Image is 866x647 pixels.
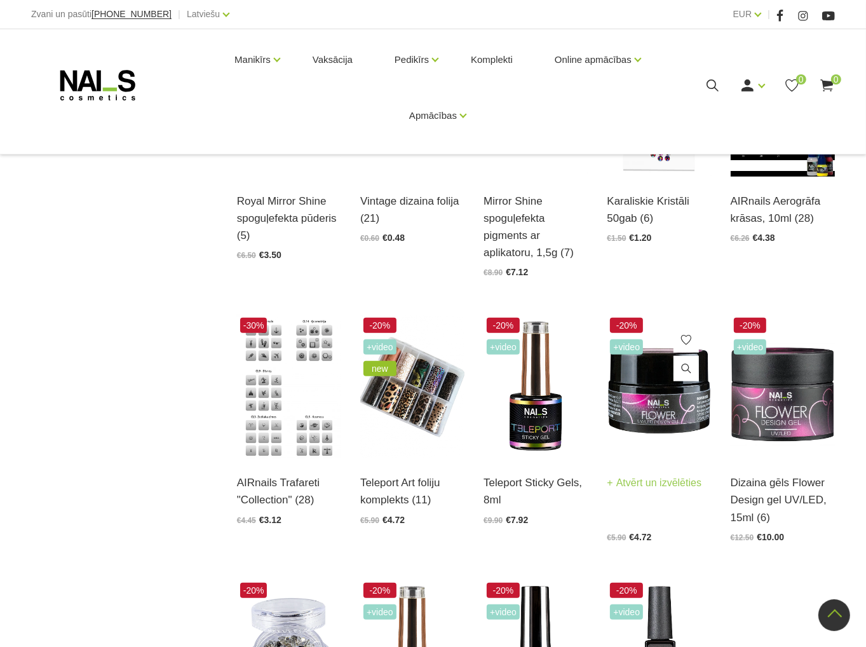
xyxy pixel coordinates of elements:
[484,516,503,525] span: €9.90
[360,474,464,508] a: Teleport Art foliju komplekts (11)
[360,193,464,227] a: Vintage dizaina folija (21)
[607,234,626,243] span: €1.50
[607,193,711,227] a: Karaliskie Kristāli 50gab (6)
[607,533,626,542] span: €5.90
[363,361,396,376] span: new
[484,193,588,262] a: Mirror Shine spoguļefekta pigments ar aplikatoru, 1,5g (7)
[360,516,379,525] span: €5.90
[831,74,841,85] span: 0
[555,34,632,85] a: Online apmācības
[731,234,750,243] span: €6.26
[607,315,711,458] img: Flower dizaina gels ir ilgnoturīgs gels ar sauso ziedu elementiem. Viegli klājama formula, izcila...
[240,318,267,333] span: -30%
[240,583,267,598] span: -20%
[382,233,405,243] span: €0.48
[178,6,180,22] span: |
[237,474,341,508] a: AIRnails Trafareti "Collection" (28)
[363,583,396,598] span: -20%
[768,6,770,22] span: |
[610,583,643,598] span: -20%
[734,339,767,355] span: +Video
[610,318,643,333] span: -20%
[487,583,520,598] span: -20%
[234,34,271,85] a: Manikīrs
[731,533,754,542] span: €12.50
[796,74,806,85] span: 0
[31,6,172,22] div: Zvani un pasūti
[484,474,588,508] a: Teleport Sticky Gels, 8ml
[259,515,281,525] span: €3.12
[237,193,341,245] a: Royal Mirror Shine spoguļefekta pūderis (5)
[409,90,457,141] a: Apmācības
[237,315,341,458] img: Description
[91,10,172,19] a: [PHONE_NUMBER]
[91,9,172,19] span: [PHONE_NUMBER]
[784,78,800,93] a: 0
[302,29,363,90] a: Vaksācija
[237,516,256,525] span: €4.45
[506,515,528,525] span: €7.92
[487,604,520,620] span: +Video
[395,34,429,85] a: Pedikīrs
[487,318,520,333] span: -20%
[757,532,784,542] span: €10.00
[731,474,835,526] a: Dizaina gēls Flower Design gel UV/LED, 15ml (6)
[363,604,396,620] span: +Video
[607,474,701,492] a: Atvērt un izvēlēties
[610,604,643,620] span: +Video
[731,315,835,458] img: Flower dizaina gēls ir ilgnoturīgs gēls ar sauso ziedu elementiem. Viegli klājama formula, izcila...
[484,268,503,277] span: €8.90
[629,233,651,243] span: €1.20
[259,250,281,260] span: €3.50
[753,233,775,243] span: €4.38
[461,29,523,90] a: Komplekti
[610,339,643,355] span: +Video
[363,339,396,355] span: +Video
[731,193,835,227] a: AIRnails Aerogrāfa krāsas, 10ml (28)
[734,318,767,333] span: -20%
[629,532,651,542] span: €4.72
[382,515,405,525] span: €4.72
[363,318,396,333] span: -20%
[487,339,520,355] span: +Video
[360,234,379,243] span: €0.60
[819,78,835,93] a: 0
[484,315,588,458] img: Gels, kas pārnes follijas dizainu uz naga plātnes. Veido visoriģinālākos nagu dizainus, sākot no ...
[506,267,528,277] span: €7.12
[733,6,752,22] a: EUR
[360,315,464,458] img: Folija dizaina veidošanai. Piemērota gan modelētiem nagiem, gan gēllakas pārklājumam. Komplektā 1...
[237,251,256,260] span: €6.50
[187,6,220,22] a: Latviešu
